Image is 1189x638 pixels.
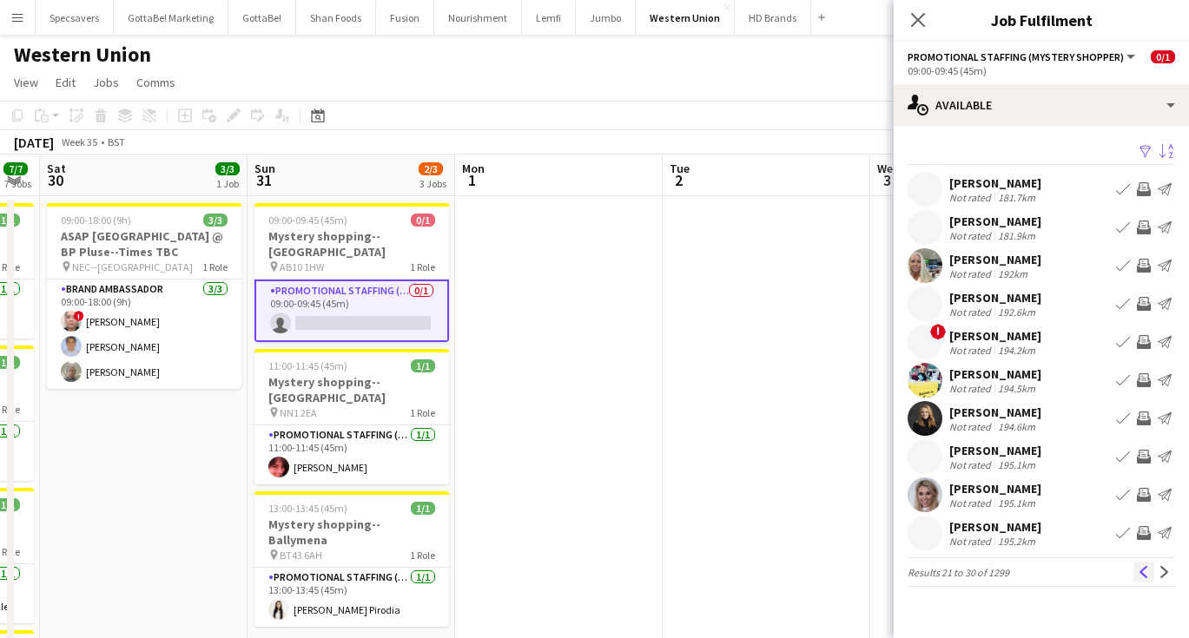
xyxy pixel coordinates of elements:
[930,324,946,339] span: !
[894,84,1189,126] div: Available
[949,443,1041,458] div: [PERSON_NAME]
[202,260,228,273] span: 1 Role
[254,491,449,627] app-job-card: 13:00-13:45 (45m)1/1Mystery shopping--Ballymena BT43 6AH1 RolePromotional Staffing (Mystery Shopp...
[949,214,1041,229] div: [PERSON_NAME]
[254,228,449,260] h3: Mystery shopping--[GEOGRAPHIC_DATA]
[419,162,443,175] span: 2/3
[670,161,690,176] span: Tue
[994,535,1039,548] div: 195.2km
[114,1,228,35] button: GottaBe! Marketing
[949,306,994,319] div: Not rated
[877,161,900,176] span: Wed
[49,71,83,94] a: Edit
[44,170,66,190] span: 30
[949,267,994,280] div: Not rated
[459,170,485,190] span: 1
[576,1,636,35] button: Jumbo
[994,382,1039,395] div: 194.5km
[280,260,324,273] span: AB10 1HW
[994,344,1039,357] div: 194.2km
[129,71,182,94] a: Comms
[7,71,45,94] a: View
[522,1,576,35] button: Lemfi
[254,516,449,548] h3: Mystery shopping--Ballymena
[254,374,449,405] h3: Mystery shopping--[GEOGRAPHIC_DATA]
[411,502,435,515] span: 1/1
[949,229,994,242] div: Not rated
[949,328,1041,344] div: [PERSON_NAME]
[252,170,275,190] span: 31
[254,203,449,342] app-job-card: 09:00-09:45 (45m)0/1Mystery shopping--[GEOGRAPHIC_DATA] AB10 1HW1 RolePromotional Staffing (Myste...
[908,64,1175,77] div: 09:00-09:45 (45m)
[268,359,347,372] span: 11:00-11:45 (45m)
[410,260,435,273] span: 1 Role
[14,75,38,90] span: View
[949,344,994,357] div: Not rated
[47,228,241,260] h3: ASAP [GEOGRAPHIC_DATA] @ BP Pluse--Times TBC
[667,170,690,190] span: 2
[254,425,449,484] app-card-role: Promotional Staffing (Mystery Shopper)1/111:00-11:45 (45m)[PERSON_NAME]
[14,42,151,68] h1: Western Union
[949,252,1041,267] div: [PERSON_NAME]
[994,306,1039,319] div: 192.6km
[636,1,735,35] button: Western Union
[419,177,446,190] div: 3 Jobs
[875,170,900,190] span: 3
[908,566,1009,579] span: Results 21 to 30 of 1299
[994,229,1039,242] div: 181.9km
[949,535,994,548] div: Not rated
[949,382,994,395] div: Not rated
[93,75,119,90] span: Jobs
[949,191,994,204] div: Not rated
[949,405,1041,420] div: [PERSON_NAME]
[994,420,1039,433] div: 194.6km
[36,1,114,35] button: Specsavers
[949,366,1041,382] div: [PERSON_NAME]
[994,497,1039,510] div: 195.1km
[949,175,1041,191] div: [PERSON_NAME]
[994,191,1039,204] div: 181.7km
[254,161,275,176] span: Sun
[1151,50,1175,63] span: 0/1
[215,162,240,175] span: 3/3
[280,406,317,419] span: NN1 2EA
[411,214,435,227] span: 0/1
[47,203,241,389] app-job-card: 09:00-18:00 (9h)3/3ASAP [GEOGRAPHIC_DATA] @ BP Pluse--Times TBC NEC--[GEOGRAPHIC_DATA]1 RoleBrand...
[462,161,485,176] span: Mon
[410,549,435,562] span: 1 Role
[411,359,435,372] span: 1/1
[735,1,811,35] button: HD Brands
[410,406,435,419] span: 1 Role
[949,420,994,433] div: Not rated
[4,177,31,190] div: 7 Jobs
[894,9,1189,31] h3: Job Fulfilment
[254,280,449,342] app-card-role: Promotional Staffing (Mystery Shopper)0/109:00-09:45 (45m)
[86,71,126,94] a: Jobs
[268,214,347,227] span: 09:00-09:45 (45m)
[3,162,28,175] span: 7/7
[949,519,1041,535] div: [PERSON_NAME]
[61,214,131,227] span: 09:00-18:00 (9h)
[949,481,1041,497] div: [PERSON_NAME]
[254,349,449,484] app-job-card: 11:00-11:45 (45m)1/1Mystery shopping--[GEOGRAPHIC_DATA] NN1 2EA1 RolePromotional Staffing (Myster...
[908,50,1138,63] button: Promotional Staffing (Mystery Shopper)
[280,549,322,562] span: BT43 6AH
[376,1,434,35] button: Fusion
[949,458,994,471] div: Not rated
[57,135,101,148] span: Week 35
[228,1,296,35] button: GottaBe!
[908,50,1124,63] span: Promotional Staffing (Mystery Shopper)
[47,280,241,389] app-card-role: Brand Ambassador3/309:00-18:00 (9h)![PERSON_NAME][PERSON_NAME][PERSON_NAME]
[108,135,125,148] div: BST
[203,214,228,227] span: 3/3
[56,75,76,90] span: Edit
[74,311,84,321] span: !
[136,75,175,90] span: Comms
[994,267,1031,280] div: 192km
[216,177,239,190] div: 1 Job
[949,290,1041,306] div: [PERSON_NAME]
